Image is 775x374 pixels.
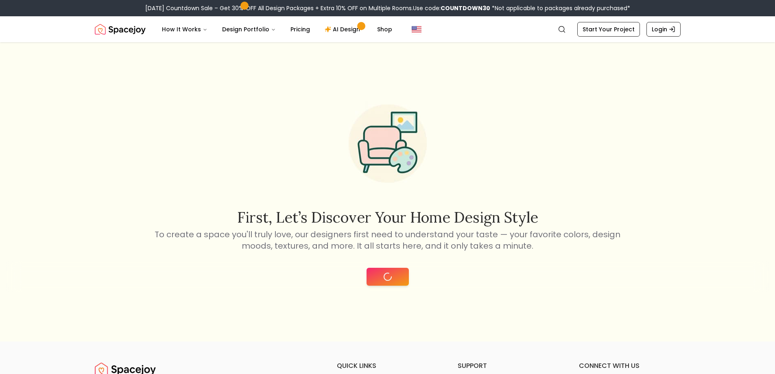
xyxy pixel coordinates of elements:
[490,4,630,12] span: *Not applicable to packages already purchased*
[371,21,399,37] a: Shop
[155,21,214,37] button: How It Works
[216,21,282,37] button: Design Portfolio
[413,4,490,12] span: Use code:
[577,22,640,37] a: Start Your Project
[579,361,681,371] h6: connect with us
[95,16,681,42] nav: Global
[646,22,681,37] a: Login
[153,209,622,225] h2: First, let’s discover your home design style
[95,21,146,37] a: Spacejoy
[153,229,622,252] p: To create a space you'll truly love, our designers first need to understand your taste — your fav...
[145,4,630,12] div: [DATE] Countdown Sale – Get 30% OFF All Design Packages + Extra 10% OFF on Multiple Rooms.
[441,4,490,12] b: COUNTDOWN30
[318,21,369,37] a: AI Design
[95,21,146,37] img: Spacejoy Logo
[458,361,559,371] h6: support
[336,91,440,195] img: Start Style Quiz Illustration
[155,21,399,37] nav: Main
[284,21,317,37] a: Pricing
[337,361,439,371] h6: quick links
[412,24,421,34] img: United States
